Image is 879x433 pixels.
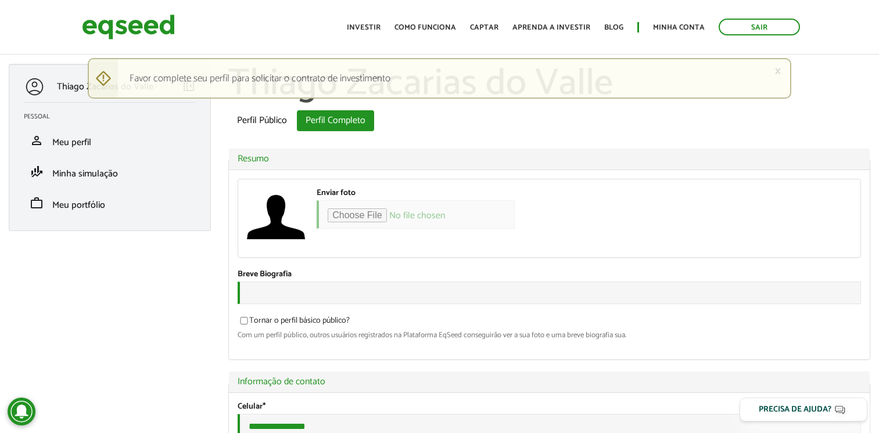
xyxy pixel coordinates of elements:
[24,133,196,147] a: personMeu perfil
[774,65,781,77] a: ×
[24,165,196,179] a: finance_modeMinha simulação
[52,135,91,150] span: Meu perfil
[238,377,861,387] a: Informação de contato
[604,24,623,31] a: Blog
[24,113,204,120] h2: Pessoal
[88,58,791,99] div: Favor complete seu perfil para solicitar o contrato de investimento
[247,188,305,246] a: Ver perfil do usuário.
[228,110,296,131] a: Perfil Público
[52,197,105,213] span: Meu portfólio
[82,12,175,42] img: EqSeed
[30,196,44,210] span: work
[238,331,861,339] div: Com um perfil público, outros usuários registrados na Plataforma EqSeed conseguirão ver a sua fot...
[57,81,153,92] p: Thiago Zacarias do Valle
[15,125,204,156] li: Meu perfil
[317,189,356,197] label: Enviar foto
[394,24,456,31] a: Como funciona
[238,403,266,411] label: Celular
[238,154,861,164] a: Resumo
[512,24,590,31] a: Aprenda a investir
[24,196,196,210] a: workMeu portfólio
[30,165,44,179] span: finance_mode
[238,317,350,329] label: Tornar o perfil básico público?
[247,188,305,246] img: Foto de Thiago Zacarias do Valle
[653,24,705,31] a: Minha conta
[30,133,44,147] span: person
[15,156,204,187] li: Minha simulação
[263,400,266,413] span: Este campo é obrigatório.
[347,24,381,31] a: Investir
[470,24,498,31] a: Captar
[297,110,374,131] a: Perfil Completo
[234,317,254,324] input: Tornar o perfil básico público?
[238,270,292,279] label: Breve Biografia
[15,187,204,219] li: Meu portfólio
[52,166,118,182] span: Minha simulação
[719,19,800,35] a: Sair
